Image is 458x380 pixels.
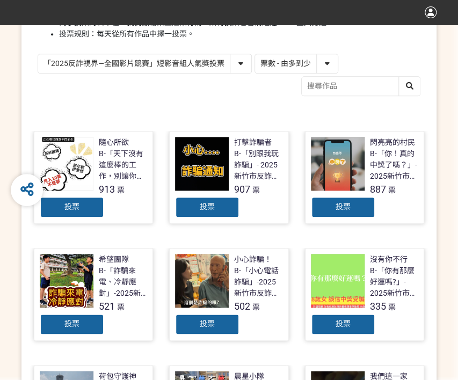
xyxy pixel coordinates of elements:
[234,254,272,265] div: 小心詐騙！
[34,131,154,224] a: 隨心所欲B-「天下沒有這麼棒的工作，別讓你的求職夢變成惡夢！」- 2025新竹市反詐視界影片徵件913票投票
[252,186,260,194] span: 票
[117,303,125,311] span: 票
[99,301,115,312] span: 521
[370,137,415,148] div: 閃亮亮的村民
[99,254,129,265] div: 希望團隊
[336,319,351,328] span: 投票
[234,301,250,312] span: 502
[305,248,425,341] a: 沒有你不行B-「你有那麼好運嗎?」- 2025新竹市反詐視界影片徵件335票投票
[305,131,425,224] a: 閃亮亮的村民B-「你！真的中獎了嗎？」- 2025新竹市反詐視界影片徵件887票投票
[302,77,420,96] input: 搜尋作品
[169,248,289,341] a: 小心詐騙！B-「小心電話詐騙」-2025新竹市反詐視界影片徵件502票投票
[200,319,215,328] span: 投票
[99,137,129,148] div: 隨心所欲
[252,303,260,311] span: 票
[99,148,148,182] div: B-「天下沒有這麼棒的工作，別讓你的求職夢變成惡夢！」- 2025新竹市反詐視界影片徵件
[370,265,419,299] div: B-「你有那麼好運嗎?」- 2025新竹市反詐視界影片徵件
[234,184,250,195] span: 907
[370,148,419,182] div: B-「你！真的中獎了嗎？」- 2025新竹市反詐視界影片徵件
[117,186,125,194] span: 票
[169,131,289,224] a: 打擊詐騙者B-「別跟我玩詐騙」- 2025新竹市反詐視界影片徵件907票投票
[99,265,148,299] div: B-「詐騙來電、冷靜應對」-2025新竹市反詐視界影片徵件
[59,28,420,40] li: 投票規則：每天從所有作品中擇一投票。
[234,265,283,299] div: B-「小心電話詐騙」-2025新竹市反詐視界影片徵件
[234,148,283,182] div: B-「別跟我玩詐騙」- 2025新竹市反詐視界影片徵件
[234,137,272,148] div: 打擊詐騙者
[336,202,351,211] span: 投票
[370,184,386,195] span: 887
[388,186,396,194] span: 票
[99,184,115,195] span: 913
[64,319,79,328] span: 投票
[64,202,79,211] span: 投票
[370,254,408,265] div: 沒有你不行
[370,301,386,312] span: 335
[388,303,396,311] span: 票
[34,248,154,341] a: 希望團隊B-「詐騙來電、冷靜應對」-2025新竹市反詐視界影片徵件521票投票
[200,202,215,211] span: 投票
